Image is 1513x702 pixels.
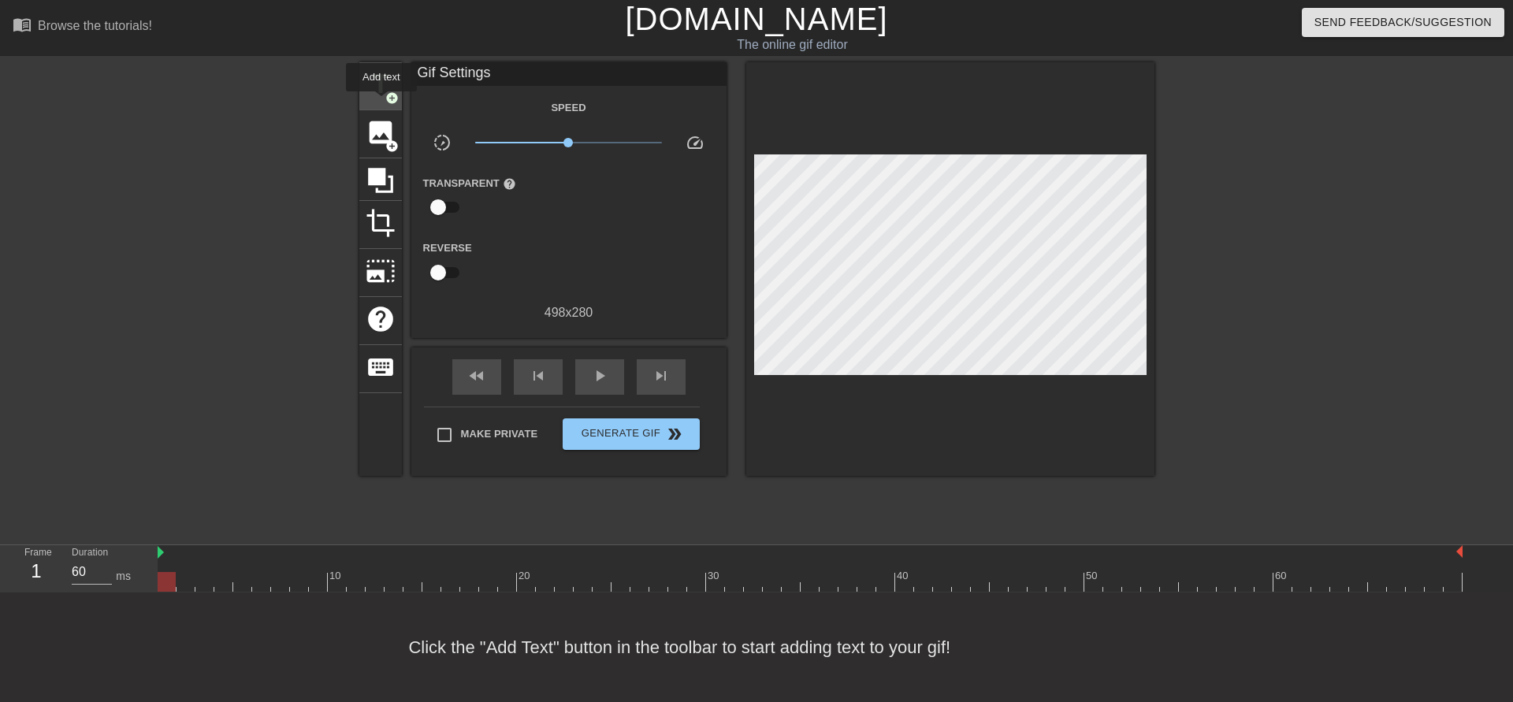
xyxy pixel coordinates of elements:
[529,366,548,385] span: skip_previous
[686,133,704,152] span: speed
[72,548,108,558] label: Duration
[366,304,396,334] span: help
[13,545,60,591] div: Frame
[13,15,152,39] a: Browse the tutorials!
[1314,13,1492,32] span: Send Feedback/Suggestion
[116,568,131,585] div: ms
[665,425,684,444] span: double_arrow
[551,100,585,116] label: Speed
[1302,8,1504,37] button: Send Feedback/Suggestion
[569,425,693,444] span: Generate Gif
[897,568,911,584] div: 40
[1275,568,1289,584] div: 60
[385,139,399,153] span: add_circle
[366,352,396,382] span: keyboard
[423,176,516,191] label: Transparent
[366,208,396,238] span: crop
[366,256,396,286] span: photo_size_select_large
[1456,545,1463,558] img: bound-end.png
[423,240,472,256] label: Reverse
[411,303,727,322] div: 498 x 280
[385,91,399,105] span: add_circle
[366,117,396,147] span: image
[563,418,699,450] button: Generate Gif
[467,366,486,385] span: fast_rewind
[24,557,48,585] div: 1
[366,69,396,99] span: title
[519,568,533,584] div: 20
[1086,568,1100,584] div: 50
[512,35,1072,54] div: The online gif editor
[625,2,887,36] a: [DOMAIN_NAME]
[38,19,152,32] div: Browse the tutorials!
[461,426,538,442] span: Make Private
[503,177,516,191] span: help
[13,15,32,34] span: menu_book
[411,62,727,86] div: Gif Settings
[590,366,609,385] span: play_arrow
[652,366,671,385] span: skip_next
[708,568,722,584] div: 30
[329,568,344,584] div: 10
[433,133,452,152] span: slow_motion_video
